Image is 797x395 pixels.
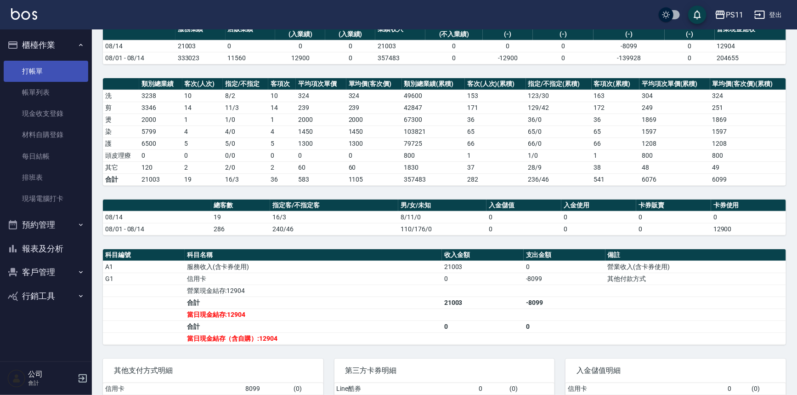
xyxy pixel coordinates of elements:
td: 燙 [103,114,139,126]
td: 4 [268,126,296,137]
td: 37 [465,161,526,173]
td: 304 [639,90,710,102]
td: 0 [139,149,182,161]
th: 類別總業績 [139,78,182,90]
td: 583 [296,173,346,185]
td: 3346 [139,102,182,114]
td: 合計 [103,173,139,185]
td: 1450 [296,126,346,137]
td: 357483 [375,52,425,64]
td: 頭皮理療 [103,149,139,161]
td: 21003 [442,297,524,309]
td: 1 [182,114,223,126]
td: 67300 [402,114,465,126]
th: 客項次 [268,78,296,90]
td: 信用卡 [103,383,243,395]
td: 0 [182,149,223,161]
td: G1 [103,273,185,285]
th: 科目編號 [103,249,185,261]
th: 平均項次單價 [296,78,346,90]
td: 5799 [139,126,182,137]
td: 0 [486,223,561,235]
th: 單均價(客次價)(累積) [710,78,786,90]
th: 總客數 [211,200,270,212]
td: 333023 [175,52,226,64]
td: 1869 [639,114,710,126]
td: 14 [182,102,223,114]
td: 1830 [402,161,465,173]
td: 65 / 0 [526,126,592,137]
table: a dense table [103,200,786,235]
td: 0 [524,261,605,273]
span: 其他支付方式明細 [114,366,312,375]
td: 249 [639,102,710,114]
td: 6099 [710,173,786,185]
span: 第三方卡券明細 [345,366,544,375]
button: 預約管理 [4,213,88,237]
td: 1208 [639,137,710,149]
td: ( 0 ) [291,383,323,395]
td: 36 [268,173,296,185]
table: a dense table [103,249,786,345]
td: 204655 [715,52,786,64]
th: 入金使用 [561,200,636,212]
td: 36 / 0 [526,114,592,126]
td: 染 [103,126,139,137]
div: (不入業績) [428,29,480,39]
td: 0 [711,211,786,223]
a: 現場電腦打卡 [4,188,88,209]
td: 103821 [402,126,465,137]
td: 0 [483,40,533,52]
td: 42847 [402,102,465,114]
a: 打帳單 [4,61,88,82]
td: 21003 [175,40,226,52]
td: 營業收入(含卡券使用) [605,261,786,273]
div: PS11 [726,9,743,21]
th: 科目名稱 [185,249,442,261]
td: 0 [726,383,749,395]
td: 324 [710,90,786,102]
td: 1597 [639,126,710,137]
td: 營業現金結存:12904 [185,285,442,297]
td: 110/176/0 [398,223,486,235]
img: Logo [11,8,37,20]
td: 0 [226,40,276,52]
td: 2000 [346,114,402,126]
td: 0 [325,40,375,52]
td: 79725 [402,137,465,149]
td: 0 [561,211,636,223]
td: 1208 [710,137,786,149]
td: 當日現金結存（含自購）:12904 [185,332,442,344]
td: 153 [465,90,526,102]
td: 36 [465,114,526,126]
th: 客項次(累積) [592,78,640,90]
td: ( 0 ) [507,383,554,395]
td: 4 [182,126,223,137]
td: 1 [465,149,526,161]
td: A1 [103,261,185,273]
h5: 公司 [28,370,75,379]
td: 0 [346,149,402,161]
th: 卡券使用 [711,200,786,212]
td: 10 [268,90,296,102]
td: 0 [561,223,636,235]
td: 16/3 [270,211,398,223]
a: 每日結帳 [4,146,88,167]
p: 會計 [28,379,75,387]
td: 251 [710,102,786,114]
th: 指定/不指定(累積) [526,78,592,90]
td: 其他付款方式 [605,273,786,285]
td: 合計 [185,297,442,309]
td: 324 [346,90,402,102]
td: 08/14 [103,40,175,52]
a: 帳單列表 [4,82,88,103]
td: 48 [639,161,710,173]
td: 0 [442,273,524,285]
td: 1300 [296,137,346,149]
td: 1 / 0 [223,114,268,126]
td: ( 0 ) [749,383,786,395]
th: 平均項次單價(累積) [639,78,710,90]
th: 入金儲值 [486,200,561,212]
td: 357483 [402,173,465,185]
td: 8/11/0 [398,211,486,223]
